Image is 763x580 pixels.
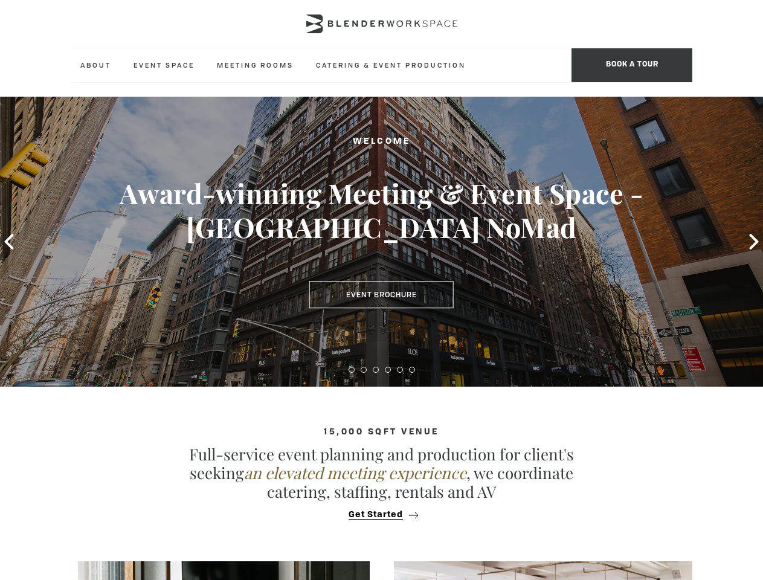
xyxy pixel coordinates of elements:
[38,134,725,149] h2: Welcome
[207,48,303,82] a: Meeting Rooms
[244,462,466,483] em: an elevated meeting experience
[571,48,692,82] span: Book a tour
[38,176,725,244] h3: Award-winning Meeting & Event Space - [GEOGRAPHIC_DATA] NoMad
[71,427,692,437] h4: 15,000 sqft venue
[71,48,121,82] a: About
[349,511,403,520] span: Get Started
[170,445,593,501] p: Full-service event planning and production for client's seeking , we coordinate catering, staffin...
[345,509,418,520] button: Get Started
[309,281,454,309] a: Event Brochure
[306,48,475,82] a: Catering & Event Production
[124,48,204,82] a: Event Space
